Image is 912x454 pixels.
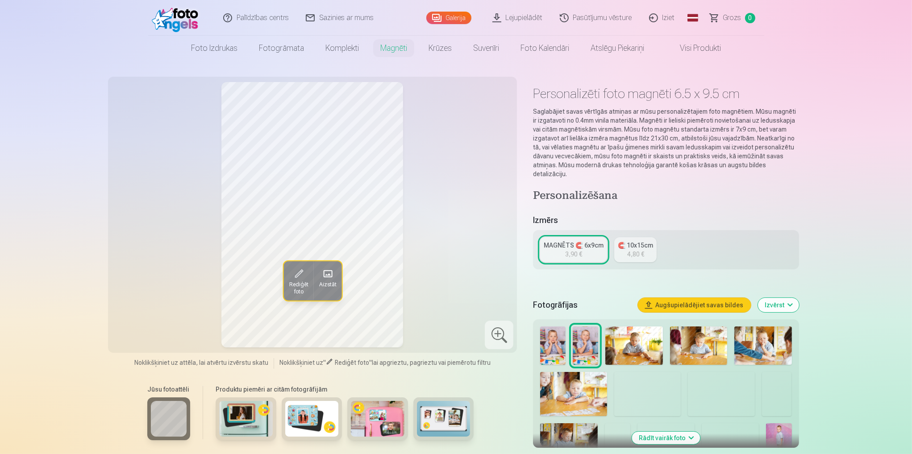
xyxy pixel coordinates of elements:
[723,12,741,23] span: Grozs
[462,36,510,61] a: Suvenīri
[533,189,799,203] h4: Personalizēšana
[540,237,607,262] a: MAGNĒTS 🧲 6x9cm3,90 €
[134,358,268,367] span: Noklikšķiniet uz attēla, lai atvērtu izvērstu skatu
[315,36,370,61] a: Komplekti
[565,250,582,259] div: 3,90 €
[319,281,336,288] span: Aizstāt
[510,36,580,61] a: Foto kalendāri
[147,385,190,394] h6: Jūsu fotoattēli
[283,261,313,301] button: Rediģēt foto
[279,359,323,366] span: Noklikšķiniet uz
[745,13,755,23] span: 0
[580,36,655,61] a: Atslēgu piekariņi
[627,250,644,259] div: 4,80 €
[632,432,700,444] button: Rādīt vairāk foto
[180,36,248,61] a: Foto izdrukas
[212,385,477,394] h6: Produktu piemēri ar citām fotogrāfijām
[313,261,341,301] button: Aizstāt
[369,359,372,366] span: "
[372,359,491,366] span: lai apgrieztu, pagrieztu vai piemērotu filtru
[323,359,326,366] span: "
[289,281,308,295] span: Rediģēt foto
[426,12,471,24] a: Galerija
[418,36,462,61] a: Krūzes
[335,359,369,366] span: Rediģēt foto
[544,241,604,250] div: MAGNĒTS 🧲 6x9cm
[533,86,799,102] h1: Personalizēti foto magnēti 6.5 x 9.5 cm
[614,237,657,262] a: 🧲 10x15cm4,80 €
[655,36,732,61] a: Visi produkti
[533,299,630,311] h5: Fotogrāfijas
[638,298,751,312] button: Augšupielādējiet savas bildes
[370,36,418,61] a: Magnēti
[618,241,653,250] div: 🧲 10x15cm
[533,107,799,178] p: Saglabājiet savas vērtīgās atmiņas ar mūsu personalizētajiem foto magnētiem. Mūsu magnēti ir izga...
[533,214,799,227] h5: Izmērs
[152,4,203,32] img: /fa1
[248,36,315,61] a: Fotogrāmata
[758,298,799,312] button: Izvērst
